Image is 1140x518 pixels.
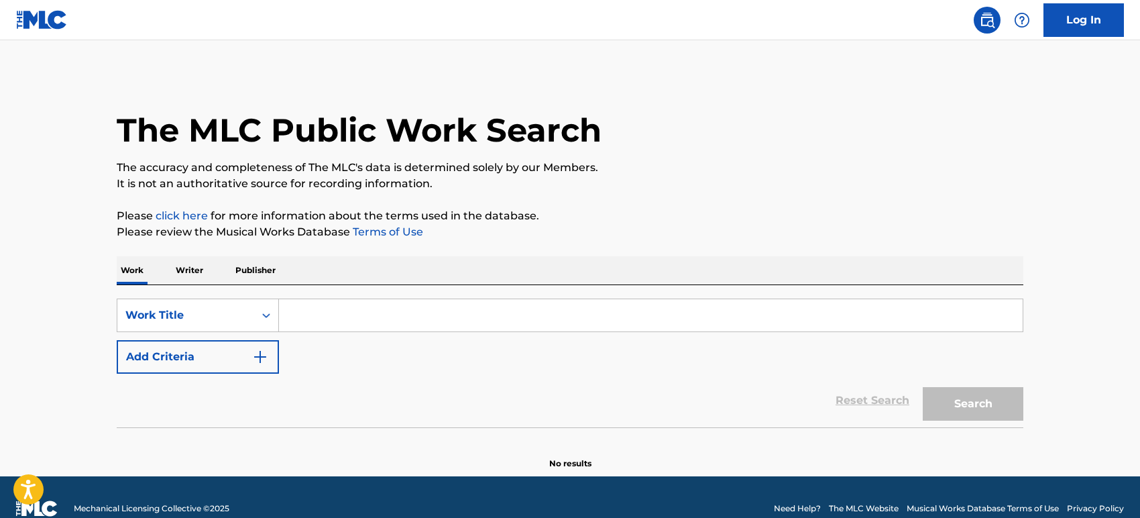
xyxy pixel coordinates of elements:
[74,503,229,515] span: Mechanical Licensing Collective © 2025
[117,176,1023,192] p: It is not an authoritative source for recording information.
[117,256,148,284] p: Work
[1014,12,1030,28] img: help
[156,209,208,222] a: click here
[1043,3,1124,37] a: Log In
[117,160,1023,176] p: The accuracy and completeness of The MLC's data is determined solely by our Members.
[125,307,246,323] div: Work Title
[907,503,1059,515] a: Musical Works Database Terms of Use
[231,256,280,284] p: Publisher
[1067,503,1124,515] a: Privacy Policy
[16,10,68,30] img: MLC Logo
[117,208,1023,224] p: Please for more information about the terms used in the database.
[979,12,995,28] img: search
[117,340,279,374] button: Add Criteria
[974,7,1001,34] a: Public Search
[829,503,899,515] a: The MLC Website
[117,224,1023,240] p: Please review the Musical Works Database
[774,503,821,515] a: Need Help?
[117,299,1023,427] form: Search Form
[1009,7,1035,34] div: Help
[252,349,268,365] img: 9d2ae6d4665cec9f34b9.svg
[350,225,423,238] a: Terms of Use
[117,110,602,150] h1: The MLC Public Work Search
[172,256,207,284] p: Writer
[16,501,58,517] img: logo
[549,442,591,470] p: No results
